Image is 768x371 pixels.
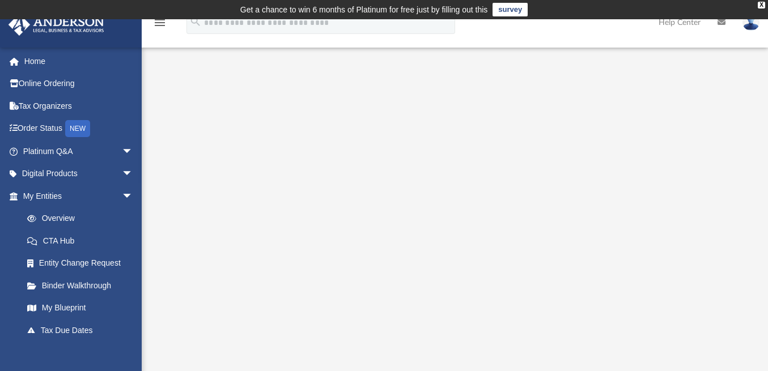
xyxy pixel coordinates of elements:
[8,140,150,163] a: Platinum Q&Aarrow_drop_down
[122,163,145,186] span: arrow_drop_down
[5,14,108,36] img: Anderson Advisors Platinum Portal
[16,319,150,342] a: Tax Due Dates
[8,50,150,73] a: Home
[8,117,150,140] a: Order StatusNEW
[65,120,90,137] div: NEW
[240,3,488,16] div: Get a chance to win 6 months of Platinum for free just by filling out this
[153,22,167,29] a: menu
[189,15,202,28] i: search
[16,229,150,252] a: CTA Hub
[122,140,145,163] span: arrow_drop_down
[16,297,145,319] a: My Blueprint
[122,185,145,208] span: arrow_drop_down
[16,252,150,275] a: Entity Change Request
[8,95,150,117] a: Tax Organizers
[153,16,167,29] i: menu
[8,163,150,185] a: Digital Productsarrow_drop_down
[742,14,759,31] img: User Pic
[493,3,528,16] a: survey
[758,2,765,8] div: close
[8,185,150,207] a: My Entitiesarrow_drop_down
[16,274,150,297] a: Binder Walkthrough
[8,73,150,95] a: Online Ordering
[16,207,150,230] a: Overview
